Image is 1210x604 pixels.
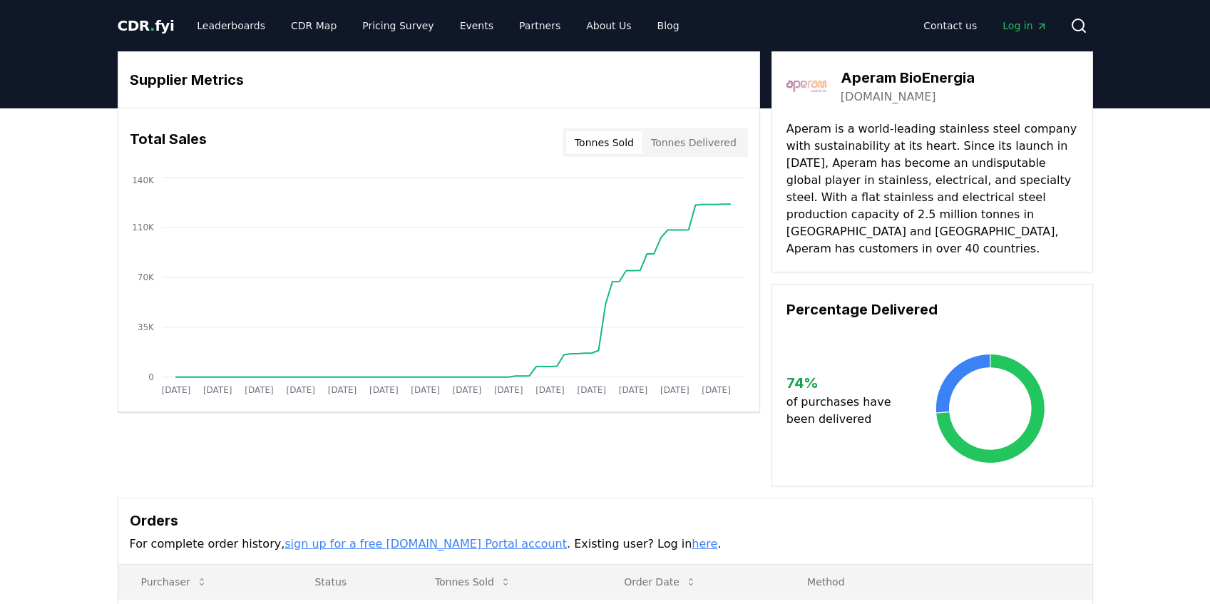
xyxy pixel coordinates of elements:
nav: Main [185,13,690,39]
span: Log in [1003,19,1047,33]
tspan: 140K [132,175,155,185]
a: CDR.fyi [118,16,175,36]
a: Log in [991,13,1058,39]
a: Partners [508,13,572,39]
a: Contact us [912,13,988,39]
a: Blog [646,13,691,39]
p: Status [303,575,400,589]
tspan: 110K [132,222,155,232]
tspan: 35K [137,322,154,332]
nav: Main [912,13,1058,39]
p: of purchases have been delivered [786,394,903,428]
h3: Percentage Delivered [786,299,1078,320]
button: Tonnes Sold [566,131,642,154]
p: Method [796,575,1080,589]
a: [DOMAIN_NAME] [841,88,936,106]
tspan: [DATE] [327,385,357,395]
tspan: [DATE] [245,385,274,395]
button: Purchaser [130,568,219,596]
h3: Total Sales [130,128,207,157]
tspan: [DATE] [161,385,190,395]
tspan: [DATE] [660,385,689,395]
h3: Supplier Metrics [130,69,748,91]
a: sign up for a free [DOMAIN_NAME] Portal account [284,537,567,551]
tspan: [DATE] [494,385,523,395]
tspan: [DATE] [577,385,606,395]
a: here [692,537,717,551]
span: . [150,17,155,34]
a: Leaderboards [185,13,277,39]
tspan: [DATE] [286,385,315,395]
tspan: [DATE] [535,385,565,395]
h3: 74 % [786,372,903,394]
a: Events [448,13,505,39]
tspan: [DATE] [202,385,232,395]
span: CDR fyi [118,17,175,34]
tspan: 70K [137,272,154,282]
tspan: [DATE] [369,385,399,395]
tspan: 0 [148,372,154,382]
h3: Orders [130,510,1081,531]
button: Order Date [612,568,708,596]
tspan: [DATE] [619,385,648,395]
h3: Aperam BioEnergia [841,67,975,88]
button: Tonnes Sold [424,568,523,596]
tspan: [DATE] [411,385,440,395]
p: For complete order history, . Existing user? Log in . [130,536,1081,553]
tspan: [DATE] [452,385,481,395]
button: Tonnes Delivered [642,131,745,154]
img: Aperam BioEnergia-logo [786,66,826,106]
a: Pricing Survey [351,13,445,39]
a: About Us [575,13,642,39]
p: Aperam is a world-leading stainless steel company with sustainability at its heart. Since its lau... [786,121,1078,257]
a: CDR Map [280,13,348,39]
tspan: [DATE] [702,385,731,395]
